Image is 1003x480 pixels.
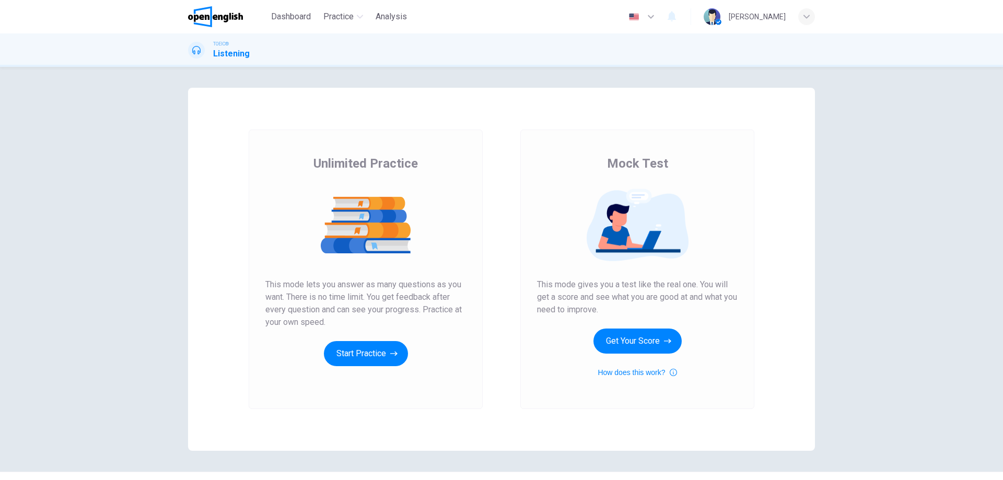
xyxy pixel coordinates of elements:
[188,6,243,27] img: OpenEnglish logo
[319,7,367,26] button: Practice
[627,13,640,21] img: en
[729,10,786,23] div: [PERSON_NAME]
[213,48,250,60] h1: Listening
[593,329,682,354] button: Get Your Score
[265,278,466,329] span: This mode lets you answer as many questions as you want. There is no time limit. You get feedback...
[537,278,738,316] span: This mode gives you a test like the real one. You will get a score and see what you are good at a...
[598,366,677,379] button: How does this work?
[323,10,354,23] span: Practice
[213,40,229,48] span: TOEIC®
[313,155,418,172] span: Unlimited Practice
[267,7,315,26] button: Dashboard
[271,10,311,23] span: Dashboard
[324,341,408,366] button: Start Practice
[188,6,267,27] a: OpenEnglish logo
[704,8,720,25] img: Profile picture
[607,155,668,172] span: Mock Test
[376,10,407,23] span: Analysis
[371,7,411,26] button: Analysis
